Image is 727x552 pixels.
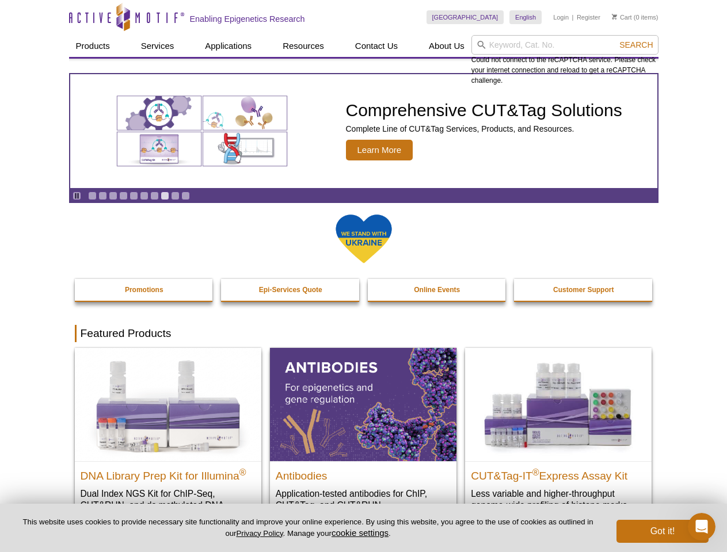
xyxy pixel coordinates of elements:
[134,35,181,57] a: Services
[616,40,656,50] button: Search
[81,488,256,523] p: Dual Index NGS Kit for ChIP-Seq, CUT&RUN, and ds methylated DNA assays.
[332,528,389,538] button: cookie settings
[125,286,163,294] strong: Promotions
[532,467,539,477] sup: ®
[116,95,288,167] img: Various genetic charts and diagrams.
[239,467,246,477] sup: ®
[259,286,322,294] strong: Epi-Services Quote
[616,520,709,543] button: Got it!
[612,10,659,24] li: (0 items)
[509,10,542,24] a: English
[161,191,169,200] a: Go to slide 8
[346,102,622,119] h2: Comprehensive CUT&Tag Solutions
[75,325,653,342] h2: Featured Products
[414,286,460,294] strong: Online Events
[471,35,659,86] div: Could not connect to the reCAPTCHA service. Please check your internet connection and reload to g...
[422,35,471,57] a: About Us
[109,191,117,200] a: Go to slide 3
[612,13,632,21] a: Cart
[75,279,214,301] a: Promotions
[577,13,600,21] a: Register
[368,279,507,301] a: Online Events
[572,10,574,24] li: |
[150,191,159,200] a: Go to slide 7
[276,488,451,511] p: Application-tested antibodies for ChIP, CUT&Tag, and CUT&RUN.
[465,348,652,522] a: CUT&Tag-IT® Express Assay Kit CUT&Tag-IT®Express Assay Kit Less variable and higher-throughput ge...
[553,13,569,21] a: Login
[346,124,622,134] p: Complete Line of CUT&Tag Services, Products, and Resources.
[276,465,451,482] h2: Antibodies
[346,140,413,160] span: Learn More
[119,191,128,200] a: Go to slide 4
[471,35,659,55] input: Keyword, Cat. No.
[75,348,261,461] img: DNA Library Prep Kit for Illumina
[221,279,360,301] a: Epi-Services Quote
[688,513,715,540] iframe: Intercom live chat
[198,35,258,57] a: Applications
[270,348,456,461] img: All Antibodies
[236,529,283,538] a: Privacy Policy
[471,465,646,482] h2: CUT&Tag-IT Express Assay Kit
[465,348,652,461] img: CUT&Tag-IT® Express Assay Kit
[98,191,107,200] a: Go to slide 2
[130,191,138,200] a: Go to slide 5
[73,191,81,200] a: Toggle autoplay
[348,35,405,57] a: Contact Us
[70,74,657,188] a: Various genetic charts and diagrams. Comprehensive CUT&Tag Solutions Complete Line of CUT&Tag Ser...
[427,10,504,24] a: [GEOGRAPHIC_DATA]
[69,35,117,57] a: Products
[18,517,597,539] p: This website uses cookies to provide necessary site functionality and improve your online experie...
[553,286,614,294] strong: Customer Support
[75,348,261,534] a: DNA Library Prep Kit for Illumina DNA Library Prep Kit for Illumina® Dual Index NGS Kit for ChIP-...
[276,35,331,57] a: Resources
[70,74,657,188] article: Comprehensive CUT&Tag Solutions
[81,465,256,482] h2: DNA Library Prep Kit for Illumina
[88,191,97,200] a: Go to slide 1
[171,191,180,200] a: Go to slide 9
[471,488,646,511] p: Less variable and higher-throughput genome-wide profiling of histone marks​.
[612,14,617,20] img: Your Cart
[140,191,149,200] a: Go to slide 6
[619,40,653,49] span: Search
[190,14,305,24] h2: Enabling Epigenetics Research
[335,213,393,264] img: We Stand With Ukraine
[181,191,190,200] a: Go to slide 10
[514,279,653,301] a: Customer Support
[270,348,456,522] a: All Antibodies Antibodies Application-tested antibodies for ChIP, CUT&Tag, and CUT&RUN.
